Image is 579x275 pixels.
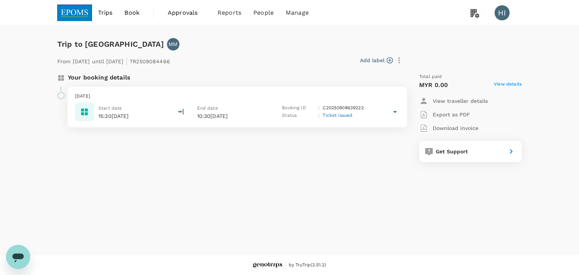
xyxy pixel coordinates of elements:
button: View traveller details [419,94,488,108]
span: Trips [98,8,113,17]
p: Status [282,112,315,119]
span: | [126,56,128,66]
iframe: Button to launch messaging window [6,245,30,269]
p: View traveller details [433,97,488,105]
span: Manage [286,8,309,17]
button: Download invoice [419,121,478,135]
span: Ticket issued [323,113,352,118]
h6: Trip to [GEOGRAPHIC_DATA] [57,38,164,50]
span: by TruTrip ( 3.51.2 ) [289,261,326,269]
p: Your booking details [68,73,130,82]
span: Approvals [168,8,205,17]
button: Export as PDF [419,108,470,121]
span: Start date [98,105,122,111]
p: Booking ID [282,104,315,112]
span: People [253,8,274,17]
p: MYR 0.00 [419,81,448,90]
span: Total paid [419,73,442,81]
span: View details [494,81,522,90]
span: Reports [218,8,241,17]
p: [DATE] [75,93,400,100]
p: 10:30[DATE] [197,112,269,120]
span: Get Support [436,148,468,154]
p: Export as PDF [433,111,470,118]
span: End date [197,105,218,111]
span: Book [124,8,139,17]
img: EPOMS SDN BHD [57,5,92,21]
button: Add label [360,57,393,64]
p: MM [168,40,178,48]
p: : [318,104,320,112]
img: Genotrips - EPOMS [253,263,282,268]
p: : [318,112,320,119]
p: 15:30[DATE] [98,112,129,120]
p: From [DATE] until [DATE] TR2509084466 [57,53,170,67]
div: HI [495,5,510,20]
p: C20250908639222 [323,104,363,112]
p: Download invoice [433,124,478,132]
